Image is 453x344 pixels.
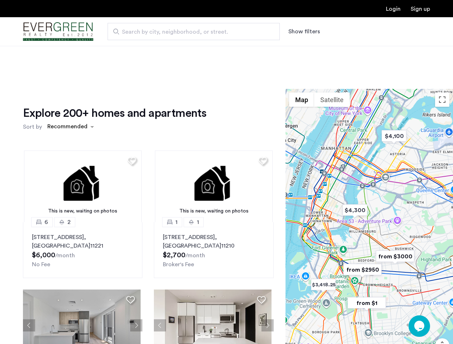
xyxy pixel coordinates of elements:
div: Recommended [46,122,88,133]
a: This is new, waiting on photos [155,150,273,222]
div: $4,300 [340,202,370,218]
a: 62[STREET_ADDRESS], [GEOGRAPHIC_DATA]11221No Fee [23,222,142,278]
sub: /month [185,253,205,258]
div: This is new, waiting on photos [28,207,138,215]
a: 11[STREET_ADDRESS], [GEOGRAPHIC_DATA]11210Broker's Fee [154,222,273,278]
button: Toggle fullscreen view [435,92,449,107]
div: $4,100 [379,128,409,144]
span: 2 [67,218,71,226]
div: This is new, waiting on photos [159,207,269,215]
img: 1.gif [155,150,273,222]
span: $6,000 [32,252,55,259]
button: Show or hide filters [288,27,320,36]
input: Apartment Search [108,23,280,40]
a: Registration [411,6,430,12]
a: This is new, waiting on photos [24,150,142,222]
p: [STREET_ADDRESS] 11210 [163,233,264,250]
button: Next apartment [130,319,142,331]
sub: /month [55,253,75,258]
button: Show satellite imagery [314,92,350,107]
button: Previous apartment [154,319,166,331]
span: Search by city, neighborhood, or street. [122,28,260,36]
button: Next apartment [261,319,274,331]
img: logo [23,18,93,45]
span: $2,700 [163,252,185,259]
span: Broker's Fee [163,262,194,267]
p: [STREET_ADDRESS] 11221 [32,233,133,250]
span: No Fee [32,262,50,267]
span: 1 [175,218,178,226]
a: Login [386,6,401,12]
img: 1.gif [24,150,142,222]
div: from $1 [345,295,389,311]
button: Show street map [289,92,314,107]
div: $3,418.25 [308,277,339,293]
span: 1 [197,218,199,226]
a: Cazamio Logo [23,18,93,45]
h1: Explore 200+ homes and apartments [23,106,206,120]
span: 6 [44,218,48,226]
label: Sort by [23,123,42,131]
button: Previous apartment [23,319,35,331]
div: from $3000 [373,248,417,264]
div: from $2950 [340,262,384,278]
iframe: chat widget [409,315,431,337]
ng-select: sort-apartment [44,120,98,133]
